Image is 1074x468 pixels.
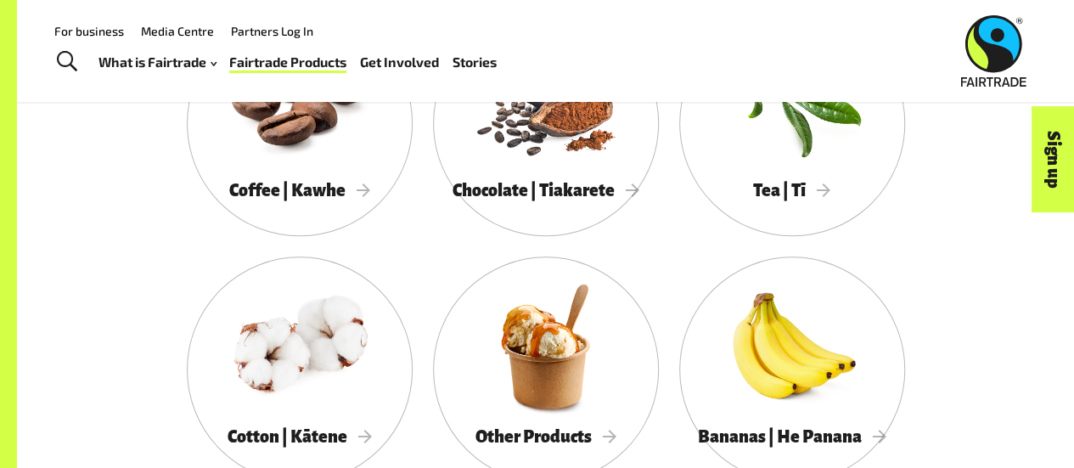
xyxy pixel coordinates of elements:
a: Tea | Tī [679,10,905,236]
a: Get Involved [360,50,439,74]
span: Cotton | Kātene [228,427,372,446]
a: Coffee | Kawhe [187,10,413,236]
a: Toggle Search [46,41,87,83]
span: Chocolate | Tiakarete [453,181,639,200]
a: Stories [453,50,497,74]
span: Tea | Tī [753,181,830,200]
a: Partners Log In [231,24,313,38]
a: For business [54,24,124,38]
a: Media Centre [141,24,214,38]
span: Coffee | Kawhe [229,181,370,200]
a: Chocolate | Tiakarete [433,10,659,236]
span: Bananas | He Panana [698,427,886,446]
span: Other Products [475,427,616,446]
a: What is Fairtrade [98,50,216,74]
a: Fairtrade Products [229,50,346,74]
img: Fairtrade Australia New Zealand logo [961,15,1026,87]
